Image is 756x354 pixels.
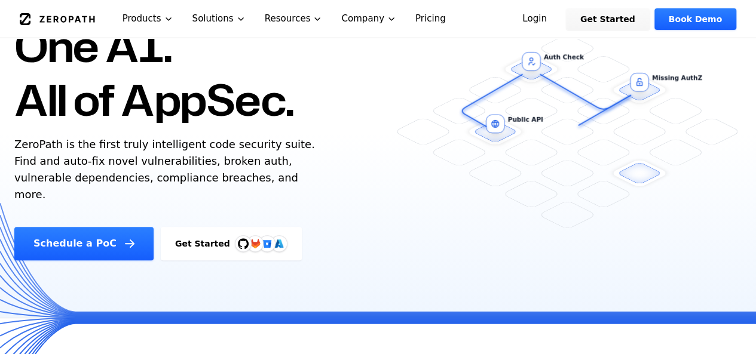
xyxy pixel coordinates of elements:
[508,8,561,30] a: Login
[161,227,302,260] a: Get StartedGitHubGitLabAzure
[243,232,267,256] img: GitLab
[654,8,736,30] a: Book Demo
[14,136,320,203] p: ZeroPath is the first truly intelligent code security suite. Find and auto-fix novel vulnerabilit...
[261,237,274,250] svg: Bitbucket
[238,238,249,249] img: GitHub
[14,227,154,260] a: Schedule a PoC
[566,8,650,30] a: Get Started
[14,19,293,127] h1: One AI. All of AppSec.
[274,239,284,248] img: Azure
